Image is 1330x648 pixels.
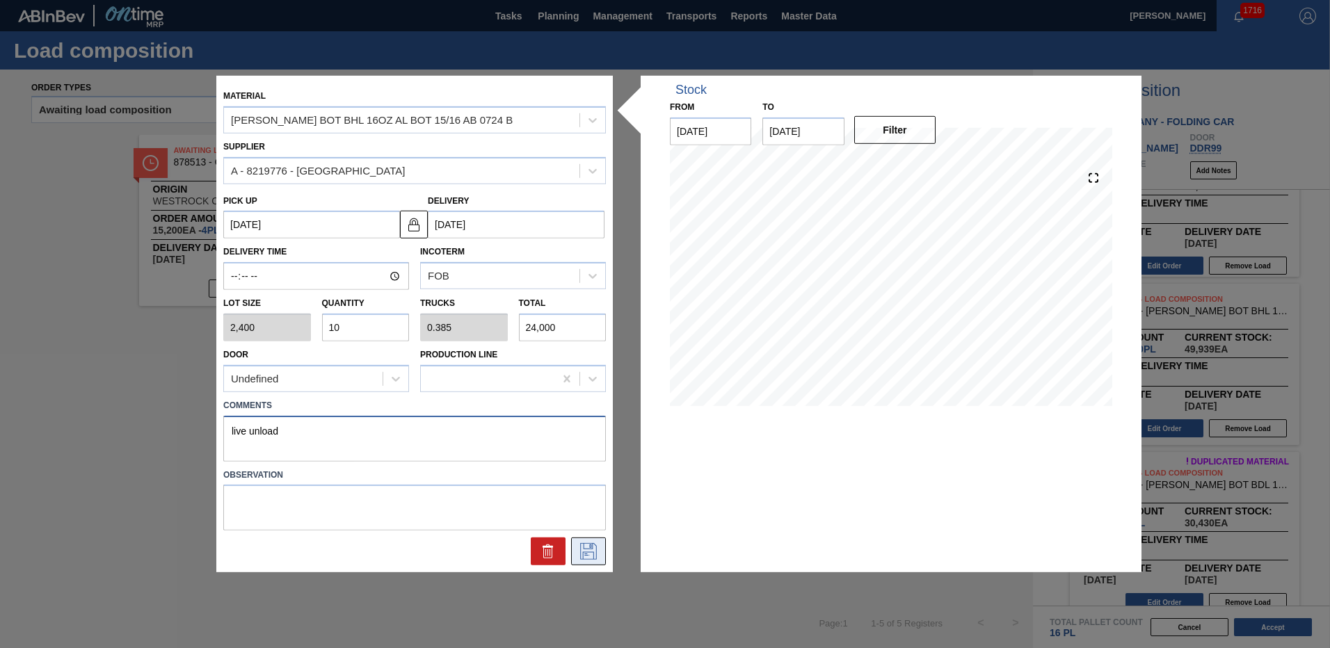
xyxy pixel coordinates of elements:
button: Filter [854,116,936,144]
label: Trucks [420,298,455,308]
label: Comments [223,396,606,416]
label: to [762,102,774,112]
img: locked [406,216,422,232]
label: Incoterm [420,247,465,257]
input: mm/dd/yyyy [670,118,751,145]
input: mm/dd/yyyy [762,118,844,145]
div: Undefined [231,373,278,384]
input: mm/dd/yyyy [428,211,604,238]
label: Door [223,350,248,359]
label: Pick up [223,195,257,205]
div: Delete Suggestion [531,537,566,565]
div: Save Suggestion [571,537,606,565]
button: locked [400,210,428,238]
label: Lot size [223,293,311,314]
textarea: live unload [223,415,606,461]
label: Supplier [223,142,265,152]
div: [PERSON_NAME] BOT BHL 16OZ AL BOT 15/16 AB 0724 B [231,114,513,126]
label: Delivery [428,195,470,205]
label: Delivery Time [223,242,409,262]
label: Production Line [420,350,497,359]
label: Total [519,298,546,308]
label: Material [223,91,266,101]
label: From [670,102,694,112]
label: Observation [223,464,606,485]
label: Quantity [322,298,364,308]
div: Stock [675,83,707,97]
div: A - 8219776 - [GEOGRAPHIC_DATA] [231,165,405,177]
input: mm/dd/yyyy [223,211,400,238]
div: FOB [428,270,449,282]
